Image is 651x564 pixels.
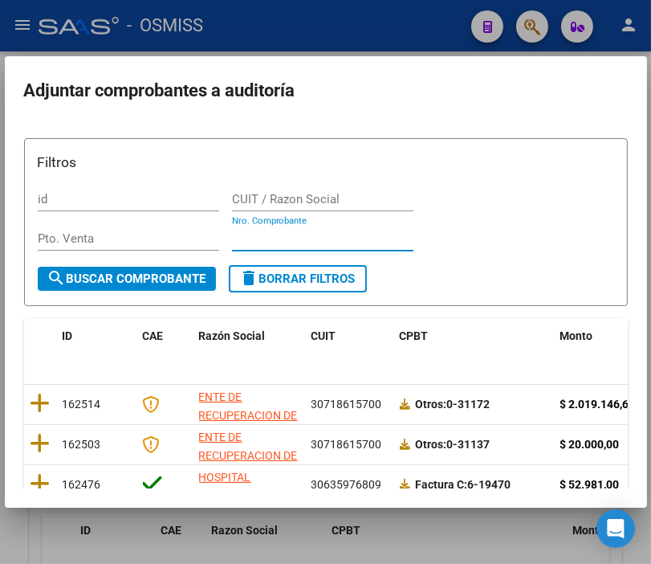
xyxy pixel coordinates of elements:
h2: Adjuntar comprobantes a auditoría [24,76,628,106]
span: 162476 [63,478,101,491]
span: Borrar Filtros [240,272,356,286]
span: 30718615700 [311,438,382,451]
datatable-header-cell: CUIT [305,319,393,372]
span: Razón Social [199,329,266,342]
span: Buscar Comprobante [47,272,206,286]
span: 30718615700 [311,398,382,411]
span: CPBT [400,329,429,342]
strong: 6-19470 [416,478,511,491]
mat-icon: search [47,268,67,288]
span: CAE [143,329,164,342]
strong: 0-31137 [416,438,490,451]
strong: $ 2.019.146,68 [560,398,636,411]
span: 162514 [63,398,101,411]
strong: $ 52.981,00 [560,478,620,491]
span: Factura C: [416,478,468,491]
button: Borrar Filtros [229,265,367,292]
span: CUIT [311,329,336,342]
mat-icon: delete [240,268,259,288]
button: Buscar Comprobante [38,267,216,291]
span: ID [63,329,73,342]
span: 30635976809 [311,478,382,491]
h3: Filtros [38,152,614,173]
span: ENTE DE RECUPERACION DE FONDOS PARA EL FORTALECIMIENTO DEL SISTEMA DE SALUD DE MENDOZA (REFORSAL)... [199,390,298,531]
span: HOSPITAL NACIONAL PROFESOR [PERSON_NAME] [199,471,285,538]
span: Otros: [416,398,447,411]
strong: $ 20.000,00 [560,438,620,451]
span: Monto [560,329,593,342]
datatable-header-cell: Razón Social [193,319,305,372]
strong: 0-31172 [416,398,490,411]
span: 162503 [63,438,101,451]
div: Open Intercom Messenger [596,509,635,548]
datatable-header-cell: CPBT [393,319,554,372]
datatable-header-cell: ID [56,319,136,372]
span: Otros: [416,438,447,451]
datatable-header-cell: CAE [136,319,193,372]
